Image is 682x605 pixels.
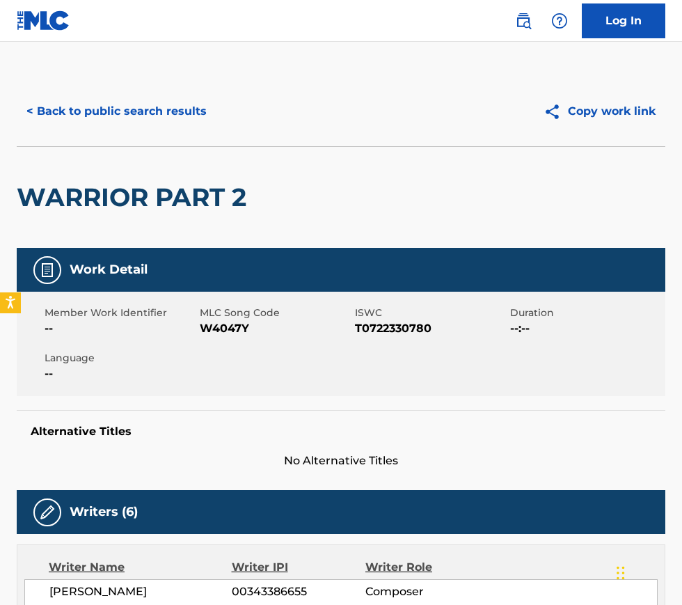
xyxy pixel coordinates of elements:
[70,262,148,278] h5: Work Detail
[39,262,56,278] img: Work Detail
[612,538,682,605] iframe: Chat Widget
[232,583,365,600] span: 00343386655
[45,320,196,337] span: --
[544,103,568,120] img: Copy work link
[17,453,665,469] span: No Alternative Titles
[39,504,56,521] img: Writers
[534,94,665,129] button: Copy work link
[510,320,662,337] span: --:--
[617,552,625,594] div: Drag
[45,351,196,366] span: Language
[515,13,532,29] img: search
[232,559,366,576] div: Writer IPI
[200,320,351,337] span: W4047Y
[49,559,232,576] div: Writer Name
[551,13,568,29] img: help
[200,306,351,320] span: MLC Song Code
[70,504,138,520] h5: Writers (6)
[45,306,196,320] span: Member Work Identifier
[17,182,253,213] h2: WARRIOR PART 2
[582,3,665,38] a: Log In
[546,7,573,35] div: Help
[31,425,651,439] h5: Alternative Titles
[355,320,507,337] span: T0722330780
[17,94,216,129] button: < Back to public search results
[355,306,507,320] span: ISWC
[365,583,487,600] span: Composer
[17,10,70,31] img: MLC Logo
[45,366,196,382] span: --
[509,7,537,35] a: Public Search
[365,559,487,576] div: Writer Role
[510,306,662,320] span: Duration
[49,583,232,600] span: [PERSON_NAME]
